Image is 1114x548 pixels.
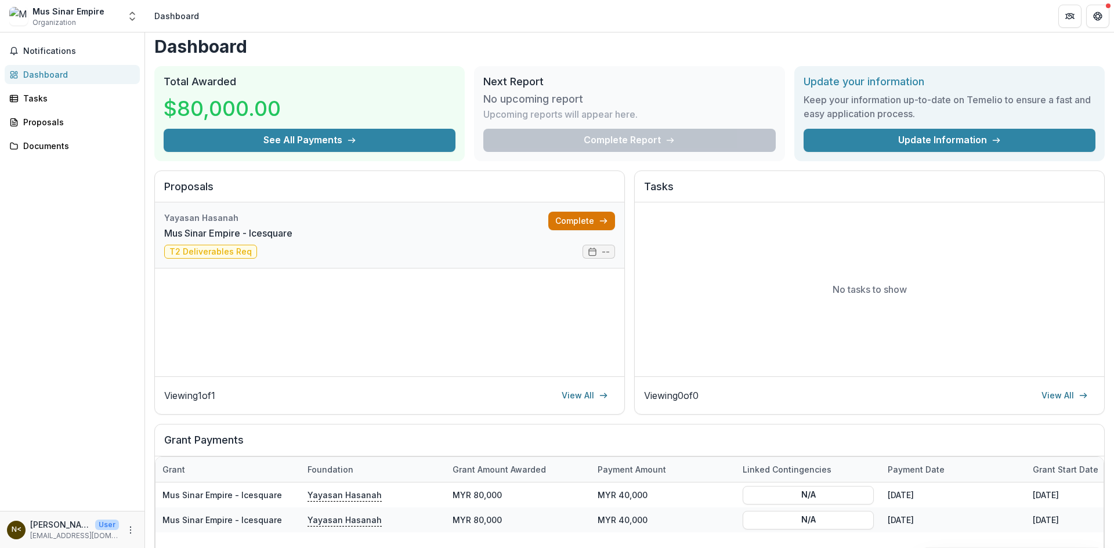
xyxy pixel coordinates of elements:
[446,457,591,482] div: Grant amount awarded
[124,5,140,28] button: Open entity switcher
[23,68,131,81] div: Dashboard
[164,226,292,240] a: Mus Sinar Empire - Icesquare
[23,116,131,128] div: Proposals
[591,482,736,507] div: MYR 40,000
[308,488,382,501] p: Yayasan Hasanah
[124,523,138,537] button: More
[804,129,1095,152] a: Update Information
[881,457,1026,482] div: Payment date
[5,42,140,60] button: Notifications
[483,75,775,88] h2: Next Report
[743,510,874,529] button: N/A
[164,129,455,152] button: See All Payments
[446,507,591,532] div: MYR 80,000
[555,386,615,405] a: View All
[736,457,881,482] div: Linked Contingencies
[155,457,301,482] div: Grant
[23,140,131,152] div: Documents
[301,463,360,476] div: Foundation
[154,36,1105,57] h1: Dashboard
[154,10,199,22] div: Dashboard
[301,457,446,482] div: Foundation
[736,463,838,476] div: Linked Contingencies
[95,520,119,530] p: User
[30,531,119,541] p: [EMAIL_ADDRESS][DOMAIN_NAME]
[5,112,140,132] a: Proposals
[23,46,135,56] span: Notifications
[308,513,382,526] p: Yayasan Hasanah
[833,282,907,296] p: No tasks to show
[12,526,21,534] div: Norlena Mat Noor <hanasha96@gmail.com>
[1086,5,1109,28] button: Get Help
[1058,5,1082,28] button: Partners
[155,463,192,476] div: Grant
[162,490,282,500] a: Mus Sinar Empire - Icesquare
[164,180,615,202] h2: Proposals
[446,463,553,476] div: Grant amount awarded
[591,457,736,482] div: Payment Amount
[23,92,131,104] div: Tasks
[881,463,952,476] div: Payment date
[5,89,140,108] a: Tasks
[32,5,104,17] div: Mus Sinar Empire
[881,507,1026,532] div: [DATE]
[446,482,591,507] div: MYR 80,000
[804,93,1095,121] h3: Keep your information up-to-date on Temelio to ensure a fast and easy application process.
[804,75,1095,88] h2: Update your information
[548,212,615,230] a: Complete
[881,482,1026,507] div: [DATE]
[644,389,699,402] p: Viewing 0 of 0
[644,180,1095,202] h2: Tasks
[743,485,874,504] button: N/A
[5,65,140,84] a: Dashboard
[162,515,282,525] a: Mus Sinar Empire - Icesquare
[164,389,215,402] p: Viewing 1 of 1
[30,518,91,531] p: [PERSON_NAME] <[EMAIL_ADDRESS][DOMAIN_NAME]>
[164,93,281,124] h3: $80,000.00
[483,107,638,121] p: Upcoming reports will appear here.
[1035,386,1095,405] a: View All
[1026,463,1105,476] div: Grant start date
[150,8,204,24] nav: breadcrumb
[164,434,1095,456] h2: Grant Payments
[32,17,76,28] span: Organization
[5,136,140,155] a: Documents
[591,463,673,476] div: Payment Amount
[164,75,455,88] h2: Total Awarded
[483,93,583,106] h3: No upcoming report
[591,507,736,532] div: MYR 40,000
[9,7,28,26] img: Mus Sinar Empire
